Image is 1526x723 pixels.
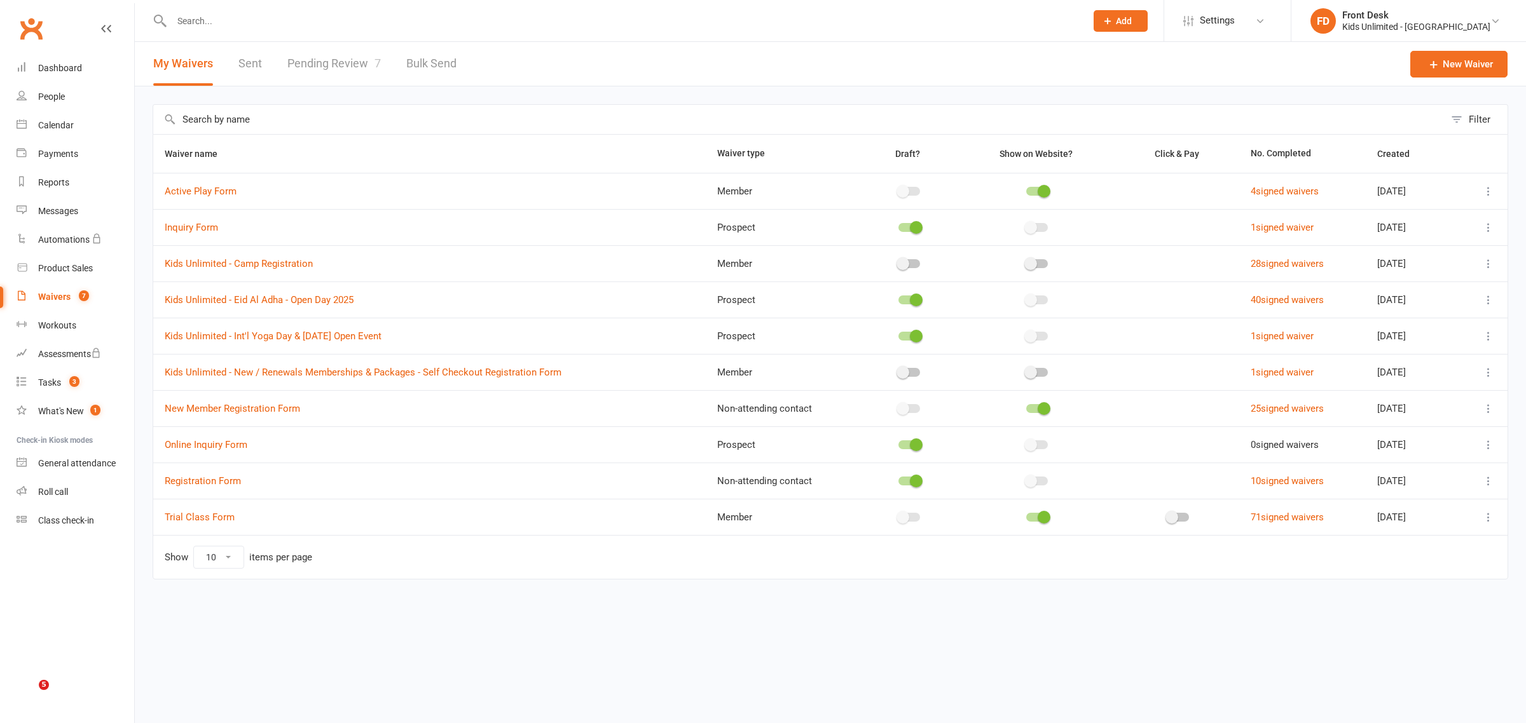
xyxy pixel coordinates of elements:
button: My Waivers [153,42,213,86]
a: General attendance kiosk mode [17,449,134,478]
input: Search... [168,12,1077,30]
button: Add [1094,10,1148,32]
div: Product Sales [38,263,93,273]
div: Calendar [38,120,74,130]
a: 1signed waiver [1251,222,1314,233]
td: Prospect [706,281,861,318]
a: Kids Unlimited - Eid Al Adha - Open Day 2025 [165,294,354,306]
span: 5 [39,680,49,690]
td: Member [706,245,861,281]
a: Inquiry Form [165,222,218,233]
a: 4signed waivers [1251,186,1319,197]
a: Sent [238,42,262,86]
a: 28signed waivers [1251,258,1324,269]
a: Roll call [17,478,134,506]
button: Filter [1445,105,1508,134]
a: Registration Form [165,475,241,487]
a: Product Sales [17,254,134,283]
td: Non-attending contact [706,463,861,499]
div: Kids Unlimited - [GEOGRAPHIC_DATA] [1342,21,1490,32]
a: Waivers 7 [17,283,134,311]
a: People [17,83,134,111]
td: Prospect [706,426,861,463]
td: Prospect [706,318,861,354]
a: Kids Unlimited - New / Renewals Memberships & Packages - Self Checkout Registration Form [165,367,561,378]
div: Show [165,546,312,569]
a: 71signed waivers [1251,511,1324,523]
a: Kids Unlimited - Camp Registration [165,258,313,269]
a: Trial Class Form [165,511,235,523]
span: Waiver name [165,149,231,159]
td: [DATE] [1366,245,1457,281]
span: 0 signed waivers [1251,439,1319,450]
td: Member [706,499,861,535]
span: 7 [79,290,89,301]
span: Created [1377,149,1424,159]
th: No. Completed [1239,135,1366,173]
td: [DATE] [1366,173,1457,209]
div: Filter [1469,112,1490,127]
div: Dashboard [38,63,82,73]
a: Reports [17,168,134,197]
iframe: Intercom live chat [13,680,43,710]
a: 25signed waivers [1251,403,1324,414]
div: General attendance [38,458,116,468]
div: FD [1310,8,1336,34]
div: Front Desk [1342,10,1490,21]
a: Active Play Form [165,186,237,197]
span: Show on Website? [1000,149,1073,159]
a: Tasks 3 [17,368,134,397]
a: Clubworx [15,13,47,44]
div: People [38,91,65,102]
a: Dashboard [17,54,134,83]
button: Waiver name [165,146,231,161]
a: Assessments [17,340,134,368]
div: What's New [38,406,84,416]
button: Click & Pay [1143,146,1213,161]
div: Workouts [38,320,76,330]
td: Prospect [706,209,861,245]
th: Waiver type [706,135,861,173]
td: [DATE] [1366,499,1457,535]
button: Draft? [884,146,934,161]
span: Click & Pay [1155,149,1199,159]
a: Payments [17,140,134,168]
div: Roll call [38,487,68,497]
div: Automations [38,234,90,245]
a: What's New1 [17,397,134,426]
a: Kids Unlimited - Int'l Yoga Day & [DATE] Open Event [165,330,381,342]
td: [DATE] [1366,390,1457,426]
td: [DATE] [1366,318,1457,354]
span: Draft? [895,149,920,159]
input: Search by name [153,105,1445,134]
span: 7 [375,57,381,70]
a: Workouts [17,311,134,340]
a: Class kiosk mode [17,506,134,535]
div: Payments [38,149,78,159]
a: 1signed waiver [1251,367,1314,378]
a: Automations [17,226,134,254]
div: Messages [38,206,78,216]
td: Member [706,354,861,390]
td: [DATE] [1366,354,1457,390]
a: Online Inquiry Form [165,439,247,450]
span: Add [1116,16,1132,26]
a: 40signed waivers [1251,294,1324,306]
td: [DATE] [1366,209,1457,245]
a: New Member Registration Form [165,403,300,414]
td: [DATE] [1366,281,1457,318]
a: Messages [17,197,134,226]
a: Calendar [17,111,134,140]
div: Assessments [38,349,101,359]
td: Non-attending contact [706,390,861,426]
a: New Waiver [1410,51,1508,78]
div: Waivers [38,292,71,302]
a: Pending Review7 [287,42,381,86]
div: Class check-in [38,515,94,525]
td: [DATE] [1366,463,1457,499]
button: Show on Website? [988,146,1087,161]
button: Created [1377,146,1424,161]
div: Reports [38,177,69,187]
td: [DATE] [1366,426,1457,463]
span: Settings [1200,6,1235,35]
